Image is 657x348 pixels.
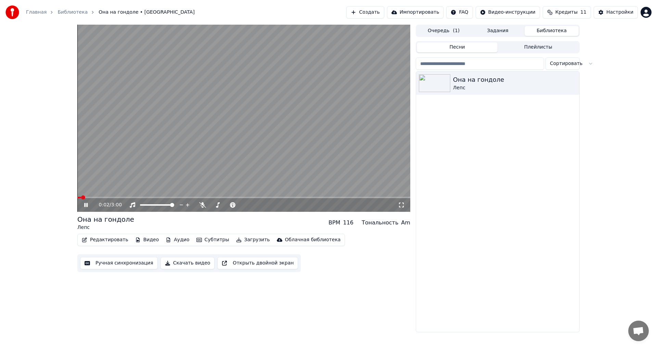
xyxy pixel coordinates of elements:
span: 3:00 [111,202,122,208]
span: 0:02 [99,202,109,208]
nav: breadcrumb [26,9,195,16]
button: Открыть двойной экран [217,257,298,269]
img: youka [5,5,19,19]
div: Am [401,219,410,227]
button: Плейлисты [498,42,579,52]
div: / [99,202,115,208]
div: Лепс [77,224,134,231]
div: 116 [343,219,353,227]
span: ( 1 ) [453,27,460,34]
button: Видео-инструкции [476,6,540,18]
div: Настройки [606,9,633,16]
span: Кредиты [555,9,578,16]
span: Она на гондоле • [GEOGRAPHIC_DATA] [99,9,195,16]
a: Библиотека [57,9,88,16]
button: FAQ [446,6,473,18]
button: Субтитры [194,235,232,245]
button: Кредиты11 [543,6,591,18]
button: Библиотека [525,26,579,36]
button: Аудио [163,235,192,245]
span: 11 [580,9,587,16]
div: BPM [328,219,340,227]
button: Видео [132,235,162,245]
button: Ручная синхронизация [80,257,158,269]
div: Лепс [453,85,577,91]
div: Она на гондоле [77,215,134,224]
span: Сортировать [550,60,582,67]
div: Облачная библиотека [285,236,341,243]
div: Открытый чат [628,321,649,341]
button: Песни [417,42,498,52]
button: Импортировать [387,6,444,18]
button: Редактировать [79,235,131,245]
div: Она на гондоле [453,75,577,85]
a: Главная [26,9,47,16]
button: Настройки [594,6,638,18]
button: Скачать видео [160,257,215,269]
button: Создать [346,6,384,18]
div: Тональность [362,219,398,227]
button: Загрузить [233,235,273,245]
button: Задания [471,26,525,36]
button: Очередь [417,26,471,36]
